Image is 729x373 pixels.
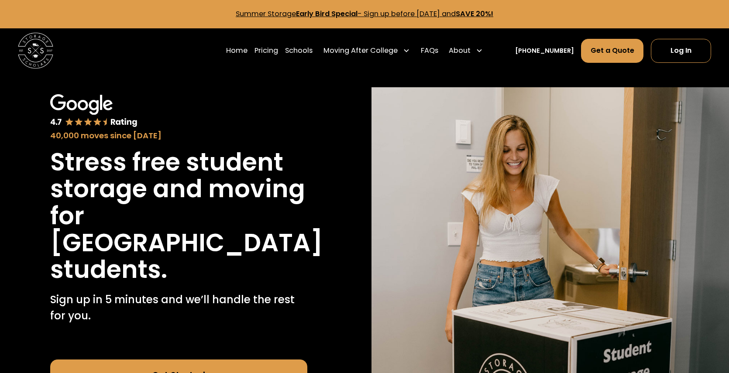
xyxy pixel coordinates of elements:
[515,46,574,55] a: [PHONE_NUMBER]
[254,38,278,63] a: Pricing
[456,9,493,19] strong: SAVE 20%!
[50,256,167,283] h1: students.
[226,38,248,63] a: Home
[50,94,138,127] img: Google 4.7 star rating
[50,130,308,142] div: 40,000 moves since [DATE]
[323,45,398,56] div: Moving After College
[296,9,358,19] strong: Early Bird Special
[50,292,308,324] p: Sign up in 5 minutes and we’ll handle the rest for you.
[50,229,323,257] h1: [GEOGRAPHIC_DATA]
[320,38,413,63] div: Moving After College
[581,39,643,63] a: Get a Quote
[18,33,54,68] img: Storage Scholars main logo
[445,38,487,63] div: About
[421,38,438,63] a: FAQs
[449,45,471,56] div: About
[285,38,313,63] a: Schools
[50,149,308,229] h1: Stress free student storage and moving for
[236,9,493,19] a: Summer StorageEarly Bird Special- Sign up before [DATE] andSAVE 20%!
[651,39,712,63] a: Log In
